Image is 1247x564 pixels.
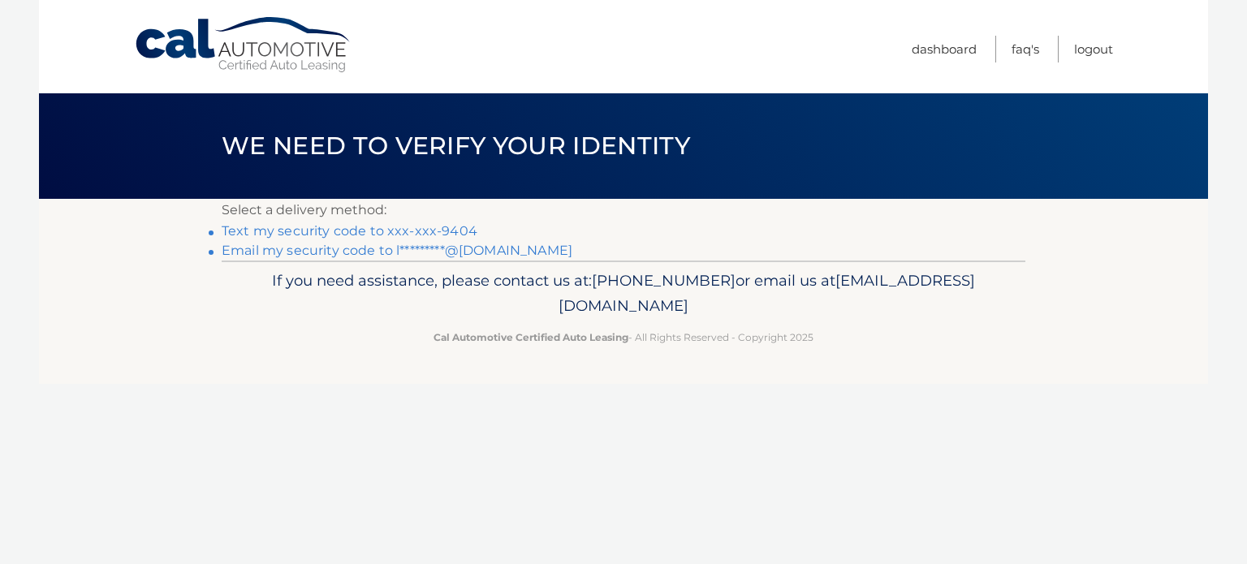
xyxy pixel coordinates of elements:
a: Cal Automotive [134,16,353,74]
span: [PHONE_NUMBER] [592,271,736,290]
p: If you need assistance, please contact us at: or email us at [232,268,1015,320]
strong: Cal Automotive Certified Auto Leasing [434,331,628,343]
a: Dashboard [912,36,977,62]
a: Logout [1074,36,1113,62]
p: - All Rights Reserved - Copyright 2025 [232,329,1015,346]
a: Email my security code to l*********@[DOMAIN_NAME] [222,243,572,258]
a: Text my security code to xxx-xxx-9404 [222,223,477,239]
span: We need to verify your identity [222,131,690,161]
a: FAQ's [1012,36,1039,62]
p: Select a delivery method: [222,199,1025,222]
